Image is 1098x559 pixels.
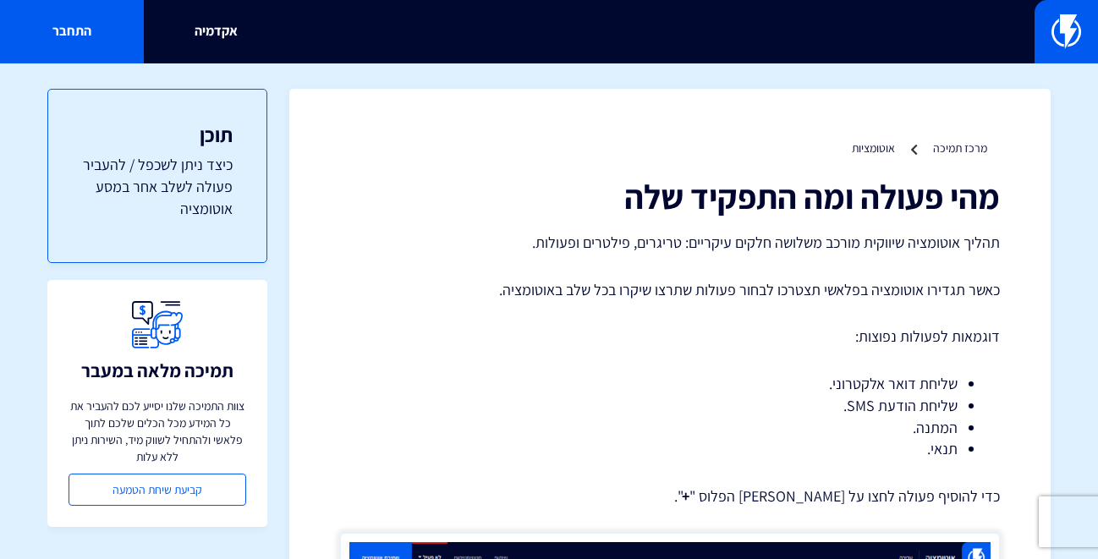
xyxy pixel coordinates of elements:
a: קביעת שיחת הטמעה [69,474,246,506]
h1: מהי פעולה ומה התפקיד שלה [340,178,1000,215]
h3: תמיכה מלאה במעבר [81,360,233,381]
a: מרכז תמיכה [933,140,987,156]
li: המתנה. [382,417,958,439]
p: תהליך אוטומציה שיווקית מורכב משלושה חלקים עיקריים: טריגרים, פילטרים ופעולות. [340,232,1000,254]
li: שליחת הודעת SMS. [382,395,958,417]
a: כיצד ניתן לשכפל / להעביר פעולה לשלב אחר במסע אוטומציה [82,154,233,219]
strong: + [682,486,689,506]
li: תנאי. [382,438,958,460]
p: כאשר תגדירו אוטומציה בפלאשי תצטרכו לבחור פעולות שתרצו שיקרו בכל שלב באוטומציה. [340,279,1000,301]
li: שליחת דואר אלקטרוני. [382,373,958,395]
input: חיפוש מהיר... [220,13,879,52]
p: צוות התמיכה שלנו יסייע לכם להעביר את כל המידע מכל הכלים שלכם לתוך פלאשי ולהתחיל לשווק מיד, השירות... [69,397,246,465]
p: כדי להוסיף פעולה לחצו על [PERSON_NAME] הפלוס " ". [340,485,1000,507]
p: דוגמאות לפעולות נפוצות: [340,326,1000,348]
h3: תוכן [82,123,233,145]
a: אוטומציות [852,140,895,156]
